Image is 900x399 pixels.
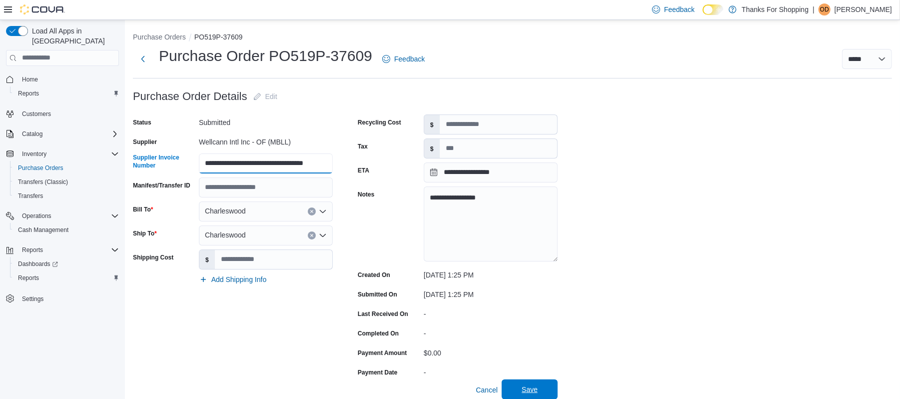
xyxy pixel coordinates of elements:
[20,4,65,14] img: Cova
[10,161,123,175] button: Purchase Orders
[424,267,558,279] div: [DATE] 1:25 PM
[159,46,372,66] h1: Purchase Order PO519P-37609
[133,181,190,189] label: Manifest/Transfer ID
[14,272,119,284] span: Reports
[14,258,62,270] a: Dashboards
[703,4,724,15] input: Dark Mode
[10,175,123,189] button: Transfers (Classic)
[2,72,123,86] button: Home
[14,162,119,174] span: Purchase Orders
[308,207,316,215] button: Clear input
[28,26,119,46] span: Load All Apps in [GEOGRAPHIC_DATA]
[133,33,186,41] button: Purchase Orders
[424,115,440,134] label: $
[18,148,50,160] button: Inventory
[18,293,47,305] a: Settings
[18,210,119,222] span: Operations
[835,3,892,15] p: [PERSON_NAME]
[2,127,123,141] button: Catalog
[2,291,123,305] button: Settings
[378,49,429,69] a: Feedback
[18,128,46,140] button: Catalog
[18,244,47,256] button: Reports
[424,325,558,337] div: -
[358,142,368,150] label: Tax
[18,107,119,120] span: Customers
[424,345,558,357] div: $0.00
[205,205,246,217] span: Charleswood
[358,290,397,298] label: Submitted On
[133,205,153,213] label: Bill To
[10,223,123,237] button: Cash Management
[10,86,123,100] button: Reports
[18,226,68,234] span: Cash Management
[18,244,119,256] span: Reports
[358,118,401,126] label: Recycling Cost
[194,33,243,41] button: PO519P-37609
[319,231,327,239] button: Open list of options
[10,271,123,285] button: Reports
[358,166,369,174] label: ETA
[819,3,831,15] div: O Dixon
[22,295,43,303] span: Settings
[14,190,47,202] a: Transfers
[308,231,316,239] button: Clear input
[2,106,123,121] button: Customers
[18,192,43,200] span: Transfers
[358,349,407,357] label: Payment Amount
[6,68,119,332] nav: Complex example
[205,229,246,241] span: Charleswood
[18,178,68,186] span: Transfers (Classic)
[211,274,267,284] span: Add Shipping Info
[22,212,51,220] span: Operations
[2,209,123,223] button: Operations
[133,118,151,126] label: Status
[358,310,408,318] label: Last Received On
[195,269,271,289] button: Add Shipping Info
[249,86,281,106] button: Edit
[133,153,195,169] label: Supplier Invoice Number
[476,385,498,395] span: Cancel
[133,49,153,69] button: Next
[133,32,892,44] nav: An example of EuiBreadcrumbs
[18,89,39,97] span: Reports
[199,134,333,146] div: Wellcann Intl Inc - OF (MBLL)
[18,164,63,172] span: Purchase Orders
[424,162,558,182] input: Press the down key to open a popover containing a calendar.
[319,207,327,215] button: Open list of options
[14,87,43,99] a: Reports
[813,3,815,15] p: |
[394,54,425,64] span: Feedback
[18,73,42,85] a: Home
[14,224,119,236] span: Cash Management
[14,176,119,188] span: Transfers (Classic)
[133,253,173,261] label: Shipping Cost
[358,271,390,279] label: Created On
[265,91,277,101] span: Edit
[820,3,829,15] span: OD
[22,246,43,254] span: Reports
[14,272,43,284] a: Reports
[664,4,695,14] span: Feedback
[133,138,157,146] label: Supplier
[522,384,538,394] span: Save
[18,73,119,85] span: Home
[22,130,42,138] span: Catalog
[18,128,119,140] span: Catalog
[18,108,55,120] a: Customers
[18,292,119,304] span: Settings
[2,243,123,257] button: Reports
[10,189,123,203] button: Transfers
[18,210,55,222] button: Operations
[424,286,558,298] div: [DATE] 1:25 PM
[14,176,72,188] a: Transfers (Classic)
[358,368,397,376] label: Payment Date
[14,87,119,99] span: Reports
[18,148,119,160] span: Inventory
[14,258,119,270] span: Dashboards
[133,229,157,237] label: Ship To
[358,190,374,198] label: Notes
[22,75,38,83] span: Home
[14,190,119,202] span: Transfers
